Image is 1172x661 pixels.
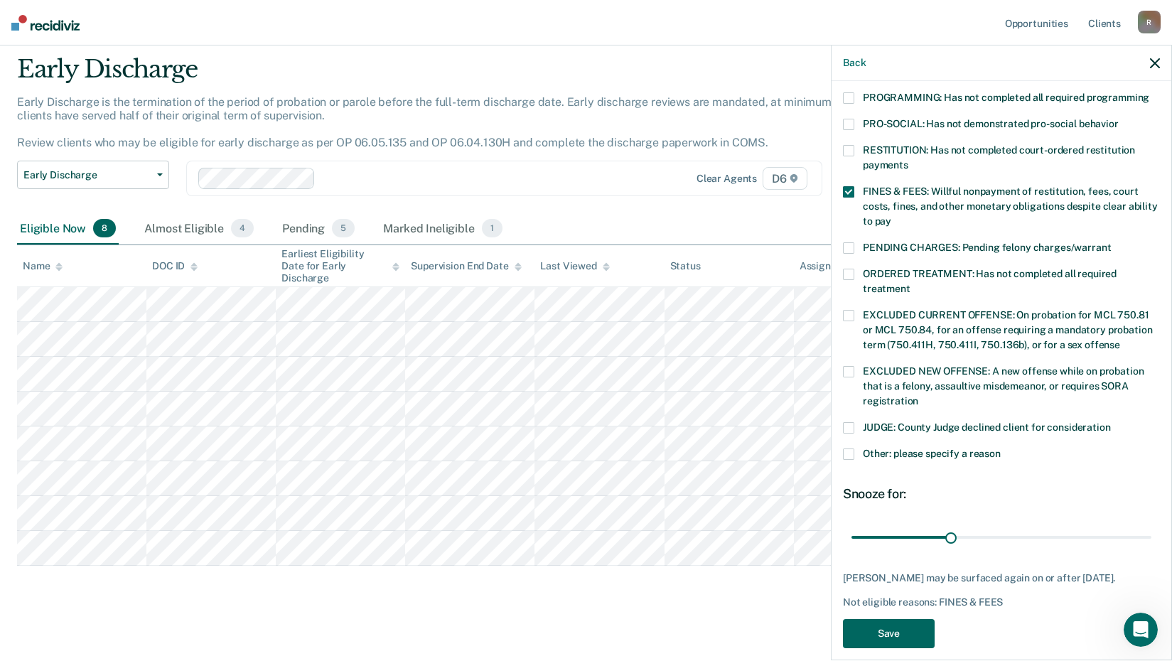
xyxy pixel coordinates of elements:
div: Early Discharge [17,55,896,95]
p: Early Discharge is the termination of the period of probation or parole before the full-term disc... [17,95,862,150]
div: Marked Ineligible [380,213,505,244]
div: Status [670,260,701,272]
div: [PERSON_NAME] may be surfaced again on or after [DATE]. [843,572,1160,584]
span: PRO-SOCIAL: Has not demonstrated pro-social behavior [863,118,1119,129]
span: EXCLUDED NEW OFFENSE: A new offense while on probation that is a felony, assaultive misdemeanor, ... [863,365,1144,407]
span: Early Discharge [23,169,151,181]
span: ORDERED TREATMENT: Has not completed all required treatment [863,268,1117,294]
span: JUDGE: County Judge declined client for consideration [863,421,1111,433]
span: Other: please specify a reason [863,448,1001,459]
div: Pending [279,213,357,244]
button: Back [843,57,866,69]
div: DOC ID [152,260,198,272]
span: PROGRAMMING: Has not completed all required programming [863,92,1149,103]
span: 4 [231,219,254,237]
div: R [1138,11,1161,33]
span: EXCLUDED CURRENT OFFENSE: On probation for MCL 750.81 or MCL 750.84, for an offense requiring a m... [863,309,1152,350]
span: RESTITUTION: Has not completed court-ordered restitution payments [863,144,1135,171]
div: Clear agents [697,173,757,185]
span: PENDING CHARGES: Pending felony charges/warrant [863,242,1111,253]
div: Snooze for: [843,486,1160,502]
img: Recidiviz [11,15,80,31]
span: FINES & FEES: Willful nonpayment of restitution, fees, court costs, fines, and other monetary obl... [863,186,1158,227]
div: Earliest Eligibility Date for Early Discharge [281,248,399,284]
button: Save [843,619,935,648]
div: Almost Eligible [141,213,257,244]
div: Name [23,260,63,272]
div: Not eligible reasons: FINES & FEES [843,596,1160,608]
span: 5 [332,219,355,237]
span: 1 [482,219,502,237]
span: D6 [763,167,807,190]
div: Assigned to [800,260,866,272]
div: Supervision End Date [411,260,521,272]
div: Eligible Now [17,213,119,244]
div: Last Viewed [540,260,609,272]
iframe: Intercom live chat [1124,613,1158,647]
span: 8 [93,219,116,237]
